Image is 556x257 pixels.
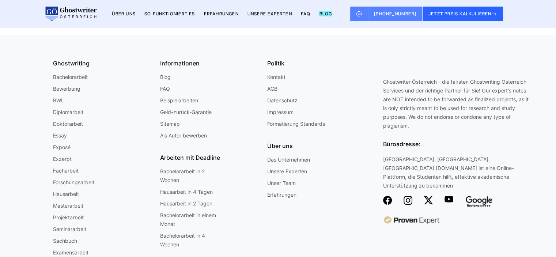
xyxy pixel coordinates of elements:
[53,225,86,234] a: Seminararbeit
[204,11,239,16] a: Erfahrungen
[160,188,213,196] a: Hausarbeit in 4 Tagen
[53,155,72,163] a: Exzerpt
[53,237,77,245] a: Sachbuch
[160,84,170,93] a: FAQ
[247,11,292,16] a: Unsere Experten
[53,201,83,210] a: Masterarbeit
[424,196,433,205] img: Social Networks (7)
[383,216,440,224] img: image 29 (2)
[160,108,212,117] a: Geld-zurück-Garantie
[53,120,83,128] a: Doktorarbeit
[423,7,503,21] button: JETZT PREIS KALKULIEREN
[53,131,67,140] a: Essay
[53,166,79,175] a: Facharbeit
[53,178,94,187] a: Forschungsarbeit
[267,167,307,176] a: Unsere Experten
[53,108,83,117] a: Diplomarbeit
[112,11,136,16] a: Über uns
[160,120,180,128] a: Sitemap
[53,84,80,93] a: Bewerbung
[267,84,277,93] a: AGB
[383,78,529,196] div: Ghostwriter Österreich - die fairsten Ghostwriting Österreich Services und der richtige Partner f...
[160,73,171,82] a: Blog
[160,211,219,228] a: Bachelorarbeit in einem Monat
[267,141,368,151] div: Über uns
[267,108,294,117] a: Impressum
[53,190,79,199] a: Hausarbeit
[267,190,296,199] a: Erfahrungen
[160,96,198,105] a: Beispielarbeiten
[267,58,368,68] div: Politik
[383,130,529,155] div: Büroadresse:
[383,196,392,205] img: Social Networks (6)
[160,58,261,68] div: Informationen
[160,167,219,185] a: Bachelorarbeit in 2 Wochen
[368,7,423,21] a: [PHONE_NUMBER]
[144,11,195,16] a: So funktioniert es
[53,58,154,68] div: Ghostwriting
[53,96,64,105] a: BWL
[160,131,207,140] a: Als Autor bewerben
[445,196,453,203] img: Lozenge (1)
[319,11,332,16] a: BLOG
[267,73,285,82] a: Kontakt
[465,196,492,207] img: white
[53,248,88,257] a: Examensarbeit
[267,120,325,128] a: Formatierung Standards
[267,96,298,105] a: Datenschutz
[160,231,219,249] a: Bachelorarbeit in 4 Wochen
[404,196,412,205] img: Group (11)
[53,73,88,82] a: Bachelorarbeit
[356,11,362,17] img: Email
[53,213,84,222] a: Projektarbeit
[301,11,311,16] a: FAQ
[53,143,71,152] a: Exposé
[267,179,296,188] a: Unser Team
[44,7,97,21] img: logo wirschreiben
[160,199,212,208] a: Hausarbeit in 2 Tagen
[374,11,416,16] span: [PHONE_NUMBER]
[160,152,261,163] div: Arbeiten mit Deadline
[267,155,310,164] a: Das Unternehmen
